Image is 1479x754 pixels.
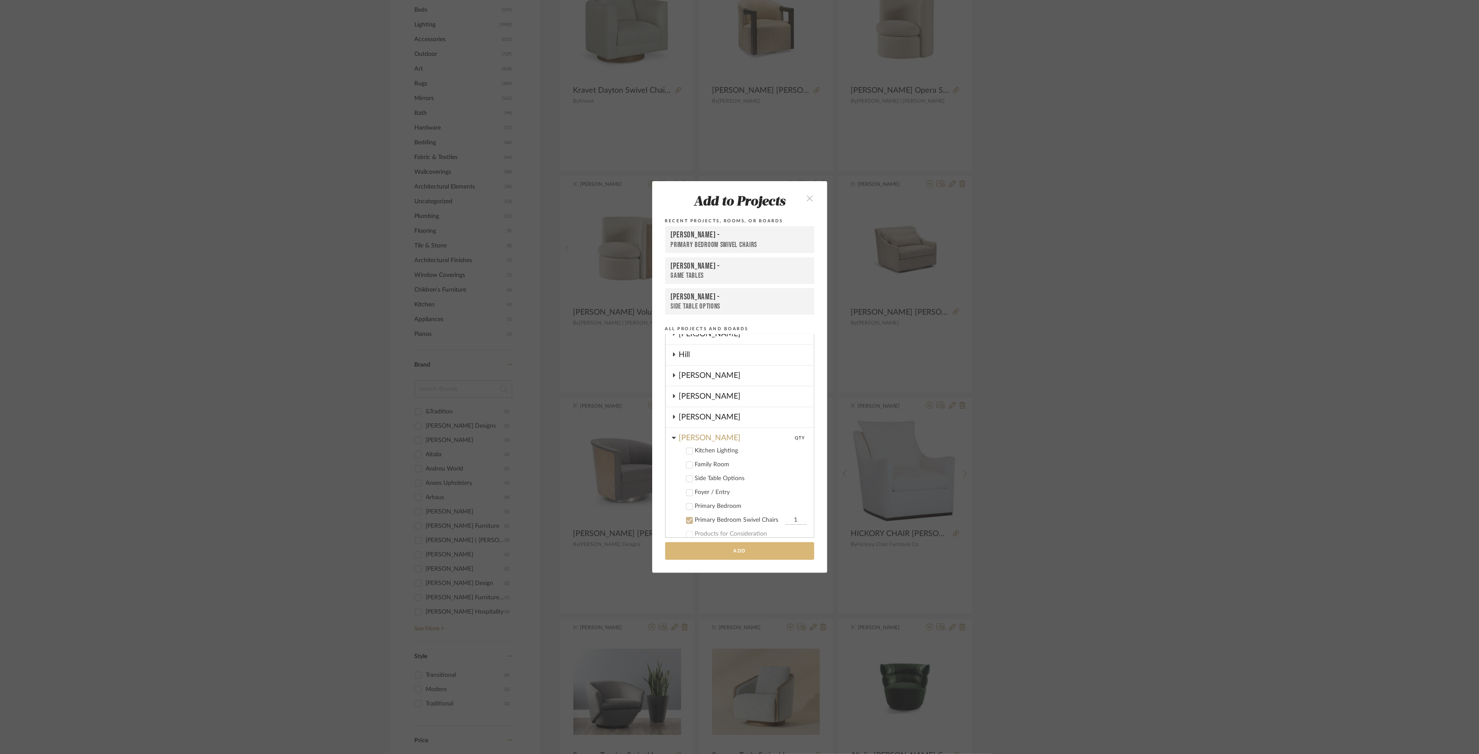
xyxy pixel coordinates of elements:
div: Kitchen Lighting [695,447,807,455]
div: Add to Projects [665,195,814,210]
button: close [797,189,823,207]
input: Primary Bedroom Swivel Chairs [785,516,807,525]
div: Primary Bedroom Swivel Chairs [695,517,783,524]
div: Primary Bedroom [695,503,807,510]
div: [PERSON_NAME] - [671,230,809,240]
div: Recent Projects, Rooms, or Boards [665,217,814,225]
div: Hill [679,345,814,365]
div: Game Tables [671,271,809,280]
div: [PERSON_NAME] [679,407,814,427]
div: Primary Bedroom Swivel Chairs [671,240,809,250]
div: Products for Consideration [695,530,807,538]
div: Side Table Options [695,475,807,482]
div: [PERSON_NAME] [679,428,795,443]
div: Side Table Options [671,302,809,311]
div: QTY [795,428,805,443]
div: [PERSON_NAME] - [671,292,809,302]
div: Family Room [695,461,807,468]
div: Foyer / Entry [695,489,807,496]
div: [PERSON_NAME] [679,366,814,386]
div: [PERSON_NAME] - [671,261,809,271]
div: All Projects and Boards [665,325,814,333]
div: [PERSON_NAME] [679,387,814,406]
button: Add [665,542,814,560]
